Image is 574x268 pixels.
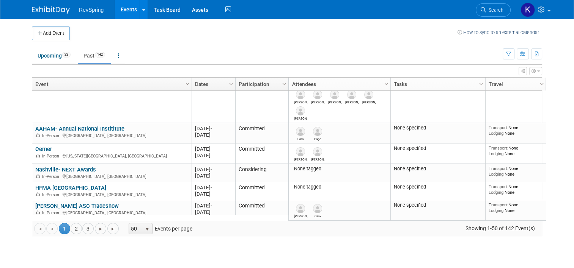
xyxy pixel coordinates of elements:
span: Go to the previous page [49,226,55,232]
td: Committed [235,143,288,164]
div: [US_STATE][GEOGRAPHIC_DATA], [GEOGRAPHIC_DATA] [35,153,188,159]
img: Heather Crowell [296,147,305,156]
a: Dates [195,78,230,90]
span: Column Settings [383,81,389,87]
span: Lodging: [489,208,505,213]
div: [GEOGRAPHIC_DATA], [GEOGRAPHIC_DATA] [35,132,188,139]
img: In-Person Event [36,154,40,157]
div: None specified [394,166,483,172]
span: Search [486,7,503,13]
span: Go to the last page [110,226,116,232]
span: Column Settings [281,81,287,87]
span: RevSpring [79,7,104,13]
div: [DATE] [195,152,232,159]
a: Go to the previous page [46,223,58,234]
span: Lodging: [489,151,505,156]
span: In-Person [42,133,61,138]
img: Cara Jahn [313,204,322,213]
div: [DATE] [195,209,232,215]
div: [DATE] [195,173,232,179]
img: Page ODonnell [313,127,322,136]
a: Column Settings [477,78,486,89]
div: Monica Agate [311,99,324,104]
div: Cara Jahn [294,136,307,141]
a: Participation [239,78,283,90]
span: Transport: [489,145,508,151]
img: Andy Schiesl [296,90,305,99]
img: In-Person Event [36,174,40,178]
a: Column Settings [280,78,289,89]
span: Transport: [489,202,508,207]
div: [DATE] [195,166,232,173]
span: In-Person [42,174,61,179]
span: Transport: [489,166,508,171]
div: Scott MacKenzie [294,115,307,120]
span: Transport: [489,125,508,130]
a: [PERSON_NAME] ASC Tradeshow [35,203,119,209]
span: Go to the first page [37,226,43,232]
img: Scott MacKenzie [296,106,305,115]
button: Add Event [32,26,70,40]
span: In-Person [42,192,61,197]
span: Column Settings [478,81,484,87]
td: Considering [235,164,288,182]
a: Search [476,3,511,17]
a: How to sync to an external calendar... [458,30,542,35]
img: In-Person Event [36,192,40,196]
div: [DATE] [195,203,232,209]
a: Past142 [78,48,111,63]
span: Events per page [119,223,200,234]
a: Event [35,78,187,90]
div: [DATE] [195,191,232,197]
span: Transport: [489,184,508,189]
span: In-Person [42,210,61,215]
img: Tim Bavosi [330,90,339,99]
div: Josh Machia [311,156,324,161]
img: Jessica Cimino [347,90,356,99]
a: Travel [489,78,541,90]
a: AAHAM- Annual National Instititute [35,125,124,132]
span: select [144,226,150,232]
div: None specified [394,125,483,131]
div: [DATE] [195,146,232,152]
img: Brad Haynes [364,90,373,99]
a: Attendees [292,78,385,90]
div: Page ODonnell [311,136,324,141]
a: Go to the last page [107,223,119,234]
a: 2 [71,223,82,234]
div: [DATE] [195,125,232,132]
span: Lodging: [489,131,505,136]
span: In-Person [42,154,61,159]
span: 142 [95,52,105,58]
div: None None [489,145,543,156]
div: None None [489,184,543,195]
td: Committed [235,123,288,143]
span: - [211,146,212,152]
div: [GEOGRAPHIC_DATA], [GEOGRAPHIC_DATA] [35,173,188,179]
span: Column Settings [228,81,234,87]
span: - [211,203,212,209]
a: Upcoming22 [32,48,76,63]
span: Go to the next page [98,226,104,232]
a: Tasks [394,78,480,90]
span: Lodging: [489,190,505,195]
a: Column Settings [382,78,391,89]
img: ExhibitDay [32,6,70,14]
div: None specified [394,202,483,208]
td: Committed [235,70,288,123]
div: Andy Schiesl [294,99,307,104]
div: None specified [394,145,483,151]
a: Nashville- NEXT Awards [35,166,96,173]
div: Brad Haynes [362,99,376,104]
div: None tagged [292,166,388,172]
span: 1 [59,223,70,234]
div: None None [489,166,543,177]
td: Committed [235,200,288,221]
div: None tagged [292,184,388,190]
div: [DATE] [195,184,232,191]
div: [DATE] [195,132,232,138]
span: Lodging: [489,171,505,177]
img: Cara Jahn [296,127,305,136]
a: Go to the first page [34,223,46,234]
td: Committed [235,182,288,200]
